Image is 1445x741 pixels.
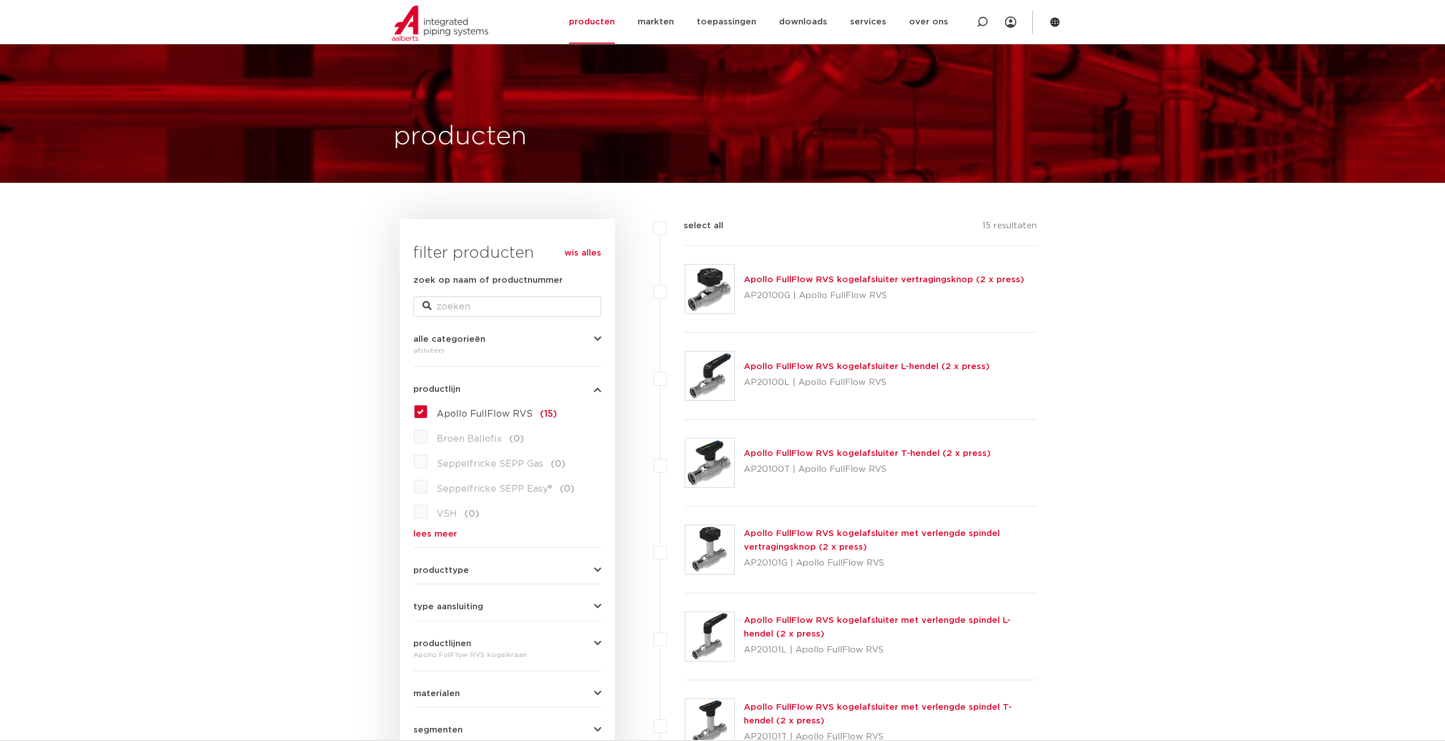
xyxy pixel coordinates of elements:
button: segmenten [413,726,601,734]
span: (15) [540,409,557,418]
div: afsluiters [413,344,601,357]
a: Apollo FullFlow RVS kogelafsluiter L-hendel (2 x press) [744,362,990,371]
a: Apollo FullFlow RVS kogelafsluiter met verlengde spindel L-hendel (2 x press) [744,616,1011,638]
button: producttype [413,566,601,575]
button: alle categorieën [413,335,601,344]
a: lees meer [413,530,601,538]
div: Apollo FullFlow RVS kogelkraan [413,648,601,662]
span: (0) [509,434,524,443]
button: type aansluiting [413,602,601,611]
span: (0) [464,509,479,518]
label: zoek op naam of productnummer [413,274,563,287]
span: segmenten [413,726,463,734]
a: wis alles [564,246,601,260]
span: (0) [560,484,575,493]
a: Apollo FullFlow RVS kogelafsluiter met verlengde spindel T-hendel (2 x press) [744,703,1012,725]
img: Thumbnail for Apollo FullFlow RVS kogelafsluiter L-hendel (2 x press) [685,351,734,400]
span: alle categorieën [413,335,485,344]
p: AP20101L | Apollo FullFlow RVS [744,641,1037,659]
label: select all [667,219,723,233]
span: Seppelfricke SEPP Easy® [437,484,552,493]
img: Thumbnail for Apollo FullFlow RVS kogelafsluiter vertragingsknop (2 x press) [685,265,734,313]
button: materialen [413,689,601,698]
span: materialen [413,689,460,698]
span: productlijnen [413,639,471,648]
span: (0) [551,459,566,468]
img: Thumbnail for Apollo FullFlow RVS kogelafsluiter met verlengde spindel vertragingsknop (2 x press) [685,525,734,574]
span: VSH [437,509,457,518]
span: productlijn [413,385,460,393]
p: AP20100L | Apollo FullFlow RVS [744,374,990,392]
p: AP20101G | Apollo FullFlow RVS [744,554,1037,572]
a: Apollo FullFlow RVS kogelafsluiter met verlengde spindel vertragingsknop (2 x press) [744,529,1000,551]
p: AP20100G | Apollo FullFlow RVS [744,287,1024,305]
span: producttype [413,566,469,575]
p: 15 resultaten [982,219,1037,237]
a: Apollo FullFlow RVS kogelafsluiter T-hendel (2 x press) [744,449,991,458]
a: Apollo FullFlow RVS kogelafsluiter vertragingsknop (2 x press) [744,275,1024,284]
span: Broen Ballofix [437,434,502,443]
button: productlijn [413,385,601,393]
span: type aansluiting [413,602,483,611]
p: AP20100T | Apollo FullFlow RVS [744,460,991,479]
h3: filter producten [413,242,601,265]
h1: producten [393,119,527,155]
span: Seppelfricke SEPP Gas [437,459,543,468]
img: Thumbnail for Apollo FullFlow RVS kogelafsluiter T-hendel (2 x press) [685,438,734,487]
button: productlijnen [413,639,601,648]
span: Apollo FullFlow RVS [437,409,533,418]
input: zoeken [413,296,601,317]
img: Thumbnail for Apollo FullFlow RVS kogelafsluiter met verlengde spindel L-hendel (2 x press) [685,612,734,661]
